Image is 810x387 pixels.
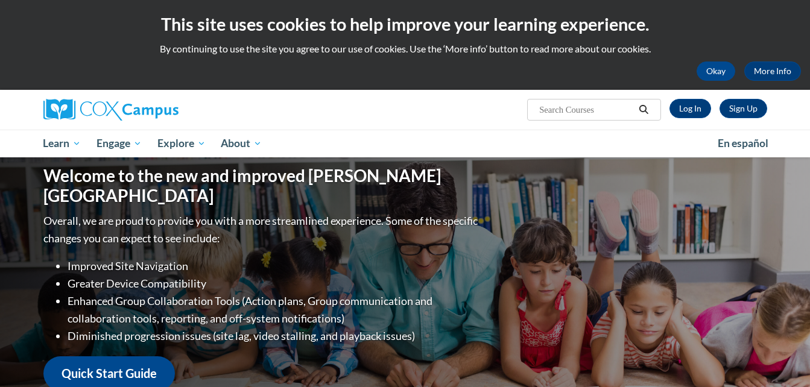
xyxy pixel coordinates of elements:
iframe: Button to launch messaging window [762,339,800,377]
a: About [213,130,270,157]
h2: This site uses cookies to help improve your learning experience. [9,12,801,36]
span: En español [718,137,768,149]
a: Explore [150,130,214,157]
input: Search Courses [538,102,634,117]
span: About [221,136,262,151]
button: Okay [697,61,735,81]
li: Improved Site Navigation [68,257,481,275]
button: Search [634,102,653,117]
a: En español [710,131,776,156]
h1: Welcome to the new and improved [PERSON_NAME][GEOGRAPHIC_DATA] [43,166,481,206]
span: Explore [157,136,206,151]
a: Learn [36,130,89,157]
a: Cox Campus [43,99,273,121]
li: Diminished progression issues (site lag, video stalling, and playback issues) [68,327,481,345]
span: Learn [43,136,81,151]
img: Cox Campus [43,99,179,121]
li: Greater Device Compatibility [68,275,481,292]
div: Main menu [25,130,785,157]
a: Log In [669,99,711,118]
p: Overall, we are proud to provide you with a more streamlined experience. Some of the specific cha... [43,212,481,247]
a: Register [720,99,767,118]
p: By continuing to use the site you agree to our use of cookies. Use the ‘More info’ button to read... [9,42,801,55]
a: Engage [89,130,150,157]
a: More Info [744,61,801,81]
li: Enhanced Group Collaboration Tools (Action plans, Group communication and collaboration tools, re... [68,292,481,327]
span: Engage [97,136,142,151]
